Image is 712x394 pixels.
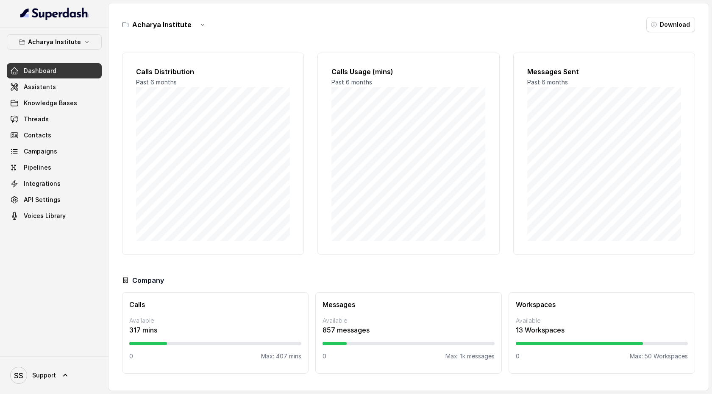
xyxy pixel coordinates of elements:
p: 0 [323,352,326,360]
h2: Calls Distribution [136,67,290,77]
span: Pipelines [24,163,51,172]
p: 0 [129,352,133,360]
span: Support [32,371,56,380]
span: API Settings [24,196,61,204]
span: Voices Library [24,212,66,220]
span: Contacts [24,131,51,140]
span: Assistants [24,83,56,91]
a: Pipelines [7,160,102,175]
p: Acharya Institute [28,37,81,47]
p: 317 mins [129,325,301,335]
span: Threads [24,115,49,123]
h3: Messages [323,299,495,310]
span: Past 6 months [136,78,177,86]
span: Knowledge Bases [24,99,77,107]
span: Dashboard [24,67,56,75]
h3: Company [132,275,164,285]
button: Download [646,17,695,32]
a: Dashboard [7,63,102,78]
p: Max: 50 Workspaces [630,352,688,360]
h3: Calls [129,299,301,310]
p: Max: 1k messages [445,352,495,360]
text: SS [14,371,23,380]
p: 13 Workspaces [516,325,688,335]
a: Support [7,363,102,387]
a: API Settings [7,192,102,207]
a: Contacts [7,128,102,143]
h2: Messages Sent [527,67,681,77]
p: Available [516,316,688,325]
a: Threads [7,112,102,127]
a: Campaigns [7,144,102,159]
p: Available [129,316,301,325]
a: Integrations [7,176,102,191]
img: light.svg [20,7,89,20]
span: Past 6 months [331,78,372,86]
h3: Workspaces [516,299,688,310]
a: Assistants [7,79,102,95]
p: 0 [516,352,520,360]
h3: Acharya Institute [132,20,192,30]
span: Past 6 months [527,78,568,86]
a: Knowledge Bases [7,95,102,111]
p: Available [323,316,495,325]
a: Voices Library [7,208,102,224]
h2: Calls Usage (mins) [331,67,485,77]
p: Max: 407 mins [261,352,301,360]
button: Acharya Institute [7,34,102,50]
span: Integrations [24,179,61,188]
span: Campaigns [24,147,57,156]
p: 857 messages [323,325,495,335]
